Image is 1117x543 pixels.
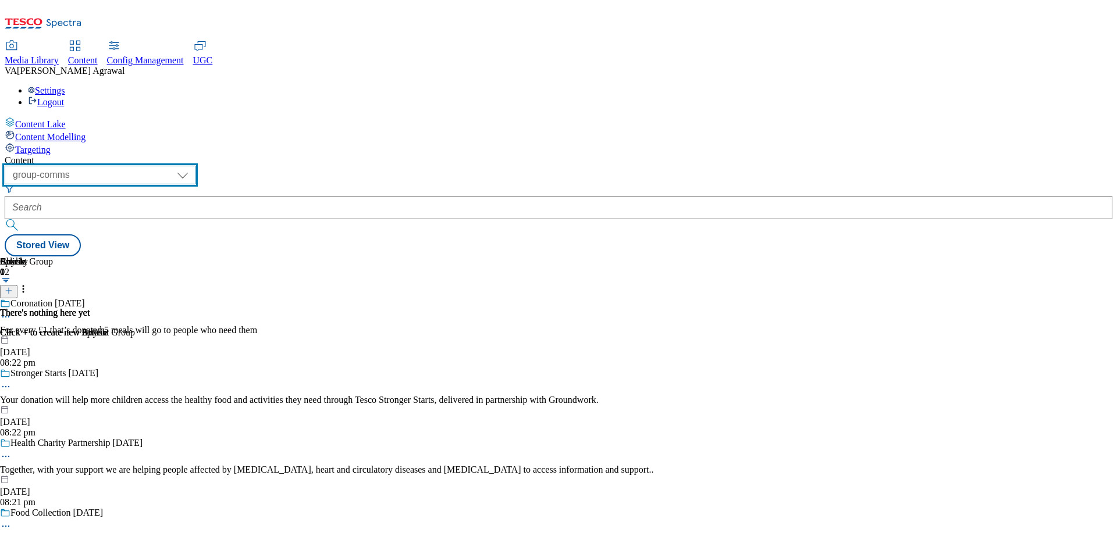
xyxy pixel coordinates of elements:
div: Stronger Starts [DATE] [10,368,98,378]
a: Content Lake [5,117,1112,130]
svg: Search Filters [5,184,14,194]
div: Food Collection [DATE] [10,508,103,518]
span: [PERSON_NAME] Agrawal [17,66,124,76]
a: Content [68,41,98,66]
a: UGC [193,41,213,66]
span: Content Lake [15,119,66,129]
a: Settings [28,85,65,95]
span: Config Management [107,55,184,65]
span: Content Modelling [15,132,86,142]
span: Targeting [15,145,51,155]
input: Search [5,196,1112,219]
span: VA [5,66,17,76]
a: Media Library [5,41,59,66]
div: Content [5,155,1112,166]
span: UGC [193,55,213,65]
span: Media Library [5,55,59,65]
a: Targeting [5,142,1112,155]
div: Health Charity Partnership [DATE] [10,438,143,448]
a: Content Modelling [5,130,1112,142]
span: Content [68,55,98,65]
button: Stored View [5,234,81,256]
a: Logout [28,97,64,107]
a: Config Management [107,41,184,66]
